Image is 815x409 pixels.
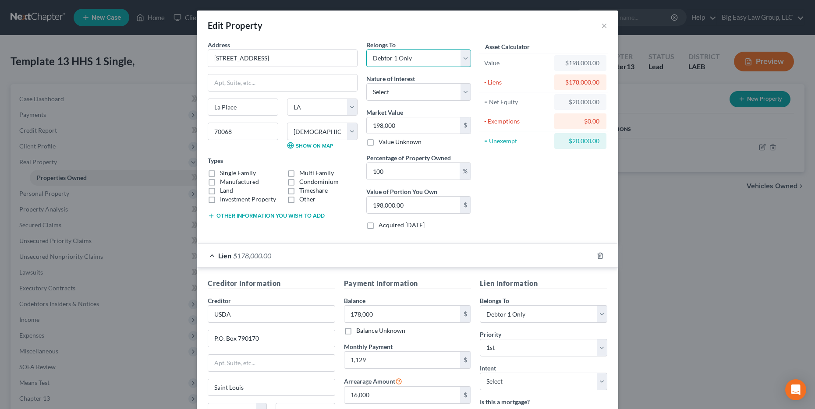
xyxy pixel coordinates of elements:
span: Lien [218,251,231,260]
label: Is this a mortgage? [480,397,607,406]
button: Other information you wish to add [208,212,325,219]
label: Acquired [DATE] [379,221,425,229]
label: Condominium [299,177,339,186]
div: - Liens [484,78,550,87]
div: $ [460,197,471,213]
input: Enter city... [208,99,278,116]
div: = Net Equity [484,98,550,106]
div: Open Intercom Messenger [785,379,806,400]
span: Belongs To [480,297,509,304]
div: $178,000.00 [561,78,599,87]
label: Arrearage Amount [344,376,402,386]
label: Asset Calculator [485,42,530,51]
label: Percentage of Property Owned [366,153,451,162]
label: Investment Property [220,195,276,204]
div: $198,000.00 [561,59,599,67]
label: Multi Family [299,169,334,177]
div: $ [460,352,471,368]
span: Belongs To [366,41,396,49]
label: Timeshare [299,186,328,195]
button: × [601,20,607,31]
h5: Lien Information [480,278,607,289]
label: Single Family [220,169,256,177]
input: Enter city... [208,379,335,396]
h5: Creditor Information [208,278,335,289]
input: Enter zip... [208,123,278,140]
a: Show on Map [287,142,333,149]
label: Value of Portion You Own [366,187,437,196]
div: $ [460,117,471,134]
label: Other [299,195,315,204]
input: Apt, Suite, etc... [208,355,335,371]
div: $ [460,306,471,322]
label: Value Unknown [379,138,422,146]
input: Enter address... [208,50,357,67]
label: Market Value [366,108,403,117]
input: 0.00 [344,306,461,322]
input: Enter address... [208,330,335,347]
div: Edit Property [208,19,262,32]
input: 0.00 [344,387,461,403]
label: Balance [344,296,365,305]
span: Creditor [208,297,231,304]
div: $ [460,387,471,403]
label: Monthly Payment [344,342,393,351]
input: 0.00 [367,163,460,180]
input: 0.00 [367,117,460,134]
div: % [460,163,471,180]
div: = Unexempt [484,137,550,145]
div: $0.00 [561,117,599,126]
div: - Exemptions [484,117,550,126]
input: 0.00 [367,197,460,213]
label: Land [220,186,233,195]
span: Priority [480,331,501,338]
span: Address [208,41,230,49]
div: $20,000.00 [561,98,599,106]
label: Types [208,156,223,165]
label: Balance Unknown [356,326,405,335]
input: Search creditor by name... [208,305,335,323]
h5: Payment Information [344,278,471,289]
label: Nature of Interest [366,74,415,83]
input: Apt, Suite, etc... [208,74,357,91]
span: $178,000.00 [233,251,271,260]
div: Value [484,59,550,67]
label: Manufactured [220,177,259,186]
input: 0.00 [344,352,461,368]
label: Intent [480,363,496,373]
div: $20,000.00 [561,137,599,145]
